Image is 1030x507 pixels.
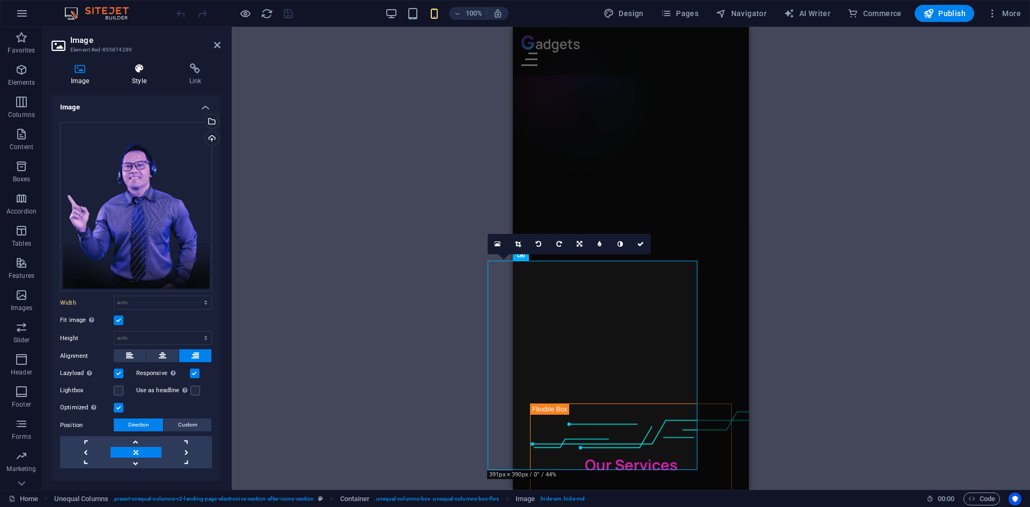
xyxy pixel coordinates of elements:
[539,493,585,505] span: . hide-sm .hide-md
[784,8,830,19] span: AI Writer
[8,46,35,55] p: Favorites
[60,367,114,380] label: Lazyload
[716,8,767,19] span: Navigator
[136,384,190,397] label: Use as headline
[51,477,220,503] h4: Text
[170,63,220,86] h4: Link
[51,63,113,86] h4: Image
[8,78,35,87] p: Elements
[51,94,220,114] h4: Image
[12,239,31,248] p: Tables
[516,493,535,505] span: Click to select. Double-click to edit
[60,314,114,327] label: Fit image
[711,5,771,22] button: Navigator
[661,8,698,19] span: Pages
[60,419,114,432] label: Position
[657,5,703,22] button: Pages
[508,234,528,254] a: Crop mode
[449,7,487,20] button: 100%
[610,234,630,254] a: Greyscale
[136,367,190,380] label: Responsive
[60,122,212,292] div: u8magazine-ZJjAXWELSBoGJAmHrsPuIA.png
[261,8,273,20] i: Reload page
[549,234,569,254] a: Rotate right 90°
[493,9,503,18] i: On resize automatically adjust zoom level to fit chosen device.
[62,7,142,20] img: Editor Logo
[590,234,610,254] a: Blur
[488,234,508,254] a: Select files from the file manager, stock photos, or upload file(s)
[963,493,1000,505] button: Code
[569,234,590,254] a: Change orientation
[848,8,902,19] span: Commerce
[12,400,31,409] p: Footer
[630,234,651,254] a: Confirm ( Ctrl ⏎ )
[178,418,197,431] span: Custom
[779,5,835,22] button: AI Writer
[9,493,38,505] a: Click to cancel selection. Double-click to open Pages
[915,5,974,22] button: Publish
[13,175,31,183] p: Boxes
[239,7,252,20] button: Click here to leave preview mode and continue editing
[926,493,955,505] h6: Session time
[983,5,1025,22] button: More
[987,8,1021,19] span: More
[60,300,114,306] label: Width
[60,350,114,363] label: Alignment
[13,336,30,344] p: Slider
[599,5,648,22] div: Design (Ctrl+Alt+Y)
[12,432,31,441] p: Forms
[968,493,995,505] span: Code
[374,493,498,505] span: . unequal-columns-box .unequal-columns-box-flex
[6,465,36,473] p: Marketing
[60,401,114,414] label: Optimized
[945,495,947,503] span: :
[113,63,170,86] h4: Style
[11,304,33,312] p: Images
[528,234,549,254] a: Rotate left 90°
[599,5,648,22] button: Design
[10,143,33,151] p: Content
[70,45,199,55] h3: Element #ed-895874289
[60,335,114,341] label: Height
[260,7,273,20] button: reload
[465,7,482,20] h6: 100%
[114,418,163,431] button: Direction
[113,493,314,505] span: . preset-unequal-columns-v2-landing-page-electronics-section-after-icons-section
[164,418,211,431] button: Custom
[318,496,323,502] i: This element is a customizable preset
[923,8,966,19] span: Publish
[9,271,34,280] p: Features
[54,493,585,505] nav: breadcrumb
[1009,493,1021,505] button: Usercentrics
[11,368,32,377] p: Header
[60,384,114,397] label: Lightbox
[340,493,370,505] span: Click to select. Double-click to edit
[843,5,906,22] button: Commerce
[604,8,644,19] span: Design
[8,111,35,119] p: Columns
[70,35,220,45] h2: Image
[128,418,149,431] span: Direction
[938,493,954,505] span: 00 00
[6,207,36,216] p: Accordion
[54,493,108,505] span: Click to select. Double-click to edit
